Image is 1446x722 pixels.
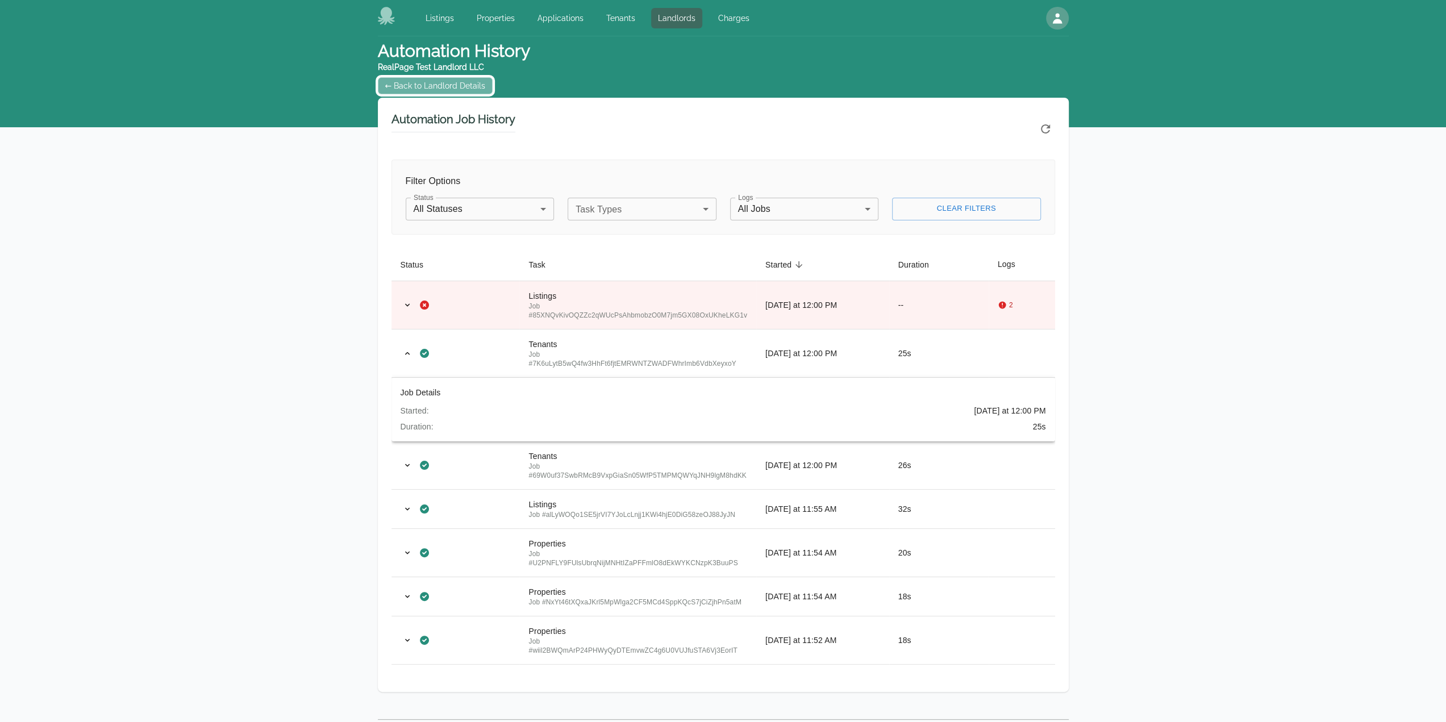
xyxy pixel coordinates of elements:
td: -- [889,281,989,329]
td: 25s [889,329,989,377]
td: [DATE] at 11:54 AM [756,577,889,616]
a: Properties [470,8,522,28]
button: Refresh automation history [1036,119,1055,139]
label: Status [414,193,434,202]
div: success [419,591,430,602]
a: Listings [419,8,461,28]
div: Properties [528,625,747,637]
div: success [419,460,430,471]
div: Tenants [528,339,747,350]
dd: 25s [1032,421,1045,432]
dd: [DATE] at 12:00 PM [974,405,1045,416]
dt: Started: [401,405,429,416]
td: 18s [889,616,989,664]
div: Job # NxYt46tXQxaJKrl5MpWlga2CF5MCd4SppKQcS7jCiZjhPn5atM [528,598,747,607]
h4: Job Details [401,387,1046,398]
div: Job # U2PNFLY9FUlsUbrqNijMNHtIZaPFFmlO8dEkWYKCNzpK3BuuPS [528,549,747,567]
div: All Statuses [406,198,555,220]
div: Tenants [528,450,747,462]
td: [DATE] at 12:00 PM [756,441,889,490]
div: All Jobs [730,198,879,220]
td: [DATE] at 11:54 AM [756,528,889,577]
td: 32s [889,489,989,528]
td: 26s [889,441,989,490]
div: Listings [528,290,747,302]
div: Automation History [378,41,530,61]
a: ← Back to Landlord Details [378,77,493,94]
span: 2 [1009,301,1013,310]
div: success [419,635,430,646]
div: Job # alLyWOQo1SE5jrVI7YJoLcLnjj1KWi4hjE0DiG58zeOJ88JyJN [528,510,747,519]
div: Properties [528,586,747,598]
button: Clear Filters [892,198,1041,220]
span: Status [401,258,439,272]
h6: Filter Options [406,174,1041,189]
div: success [419,547,430,558]
dt: Duration: [401,421,434,432]
div: Job # wiil2BWQmArP24PHWyQyDTEmvwZC4g6U0VUJfuSTA6Vj3EorIT [528,637,747,655]
div: Job # 85XNQvKivOQZZc2qWUcPsAhbmobzO0M7jm5GX08OxUKheLKG1v [528,302,747,320]
td: [DATE] at 11:52 AM [756,616,889,664]
div: success [419,348,430,359]
span: Started [765,258,806,272]
a: Charges [711,8,756,28]
td: [DATE] at 11:55 AM [756,489,889,528]
td: [DATE] at 12:00 PM [756,329,889,377]
div: Job # 69W0uf37SwbRMcB9VxpGiaSn05WfP5TMPMQWYqJNH9lgM8hdKK [528,462,747,480]
div: Listings [528,499,747,510]
span: Task [528,258,560,272]
div: Properties [528,538,747,549]
div: failed [419,299,430,311]
td: 20s [889,528,989,577]
div: success [419,503,430,515]
td: 18s [889,577,989,616]
th: Logs [989,248,1055,281]
div: 2 errors [998,301,1013,310]
span: Duration [898,258,944,272]
div: Job # 7K6uLytB5wQ4fw3HhFt6fjtEMRWNTZWADFWhrImb6VdbXeyxoY [528,350,747,368]
a: Applications [531,8,590,28]
label: Logs [738,193,753,202]
td: [DATE] at 12:00 PM [756,281,889,329]
a: Tenants [599,8,642,28]
div: RealPage Test Landlord LLC [378,61,530,73]
h3: Automation Job History [391,111,515,132]
a: Landlords [651,8,702,28]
